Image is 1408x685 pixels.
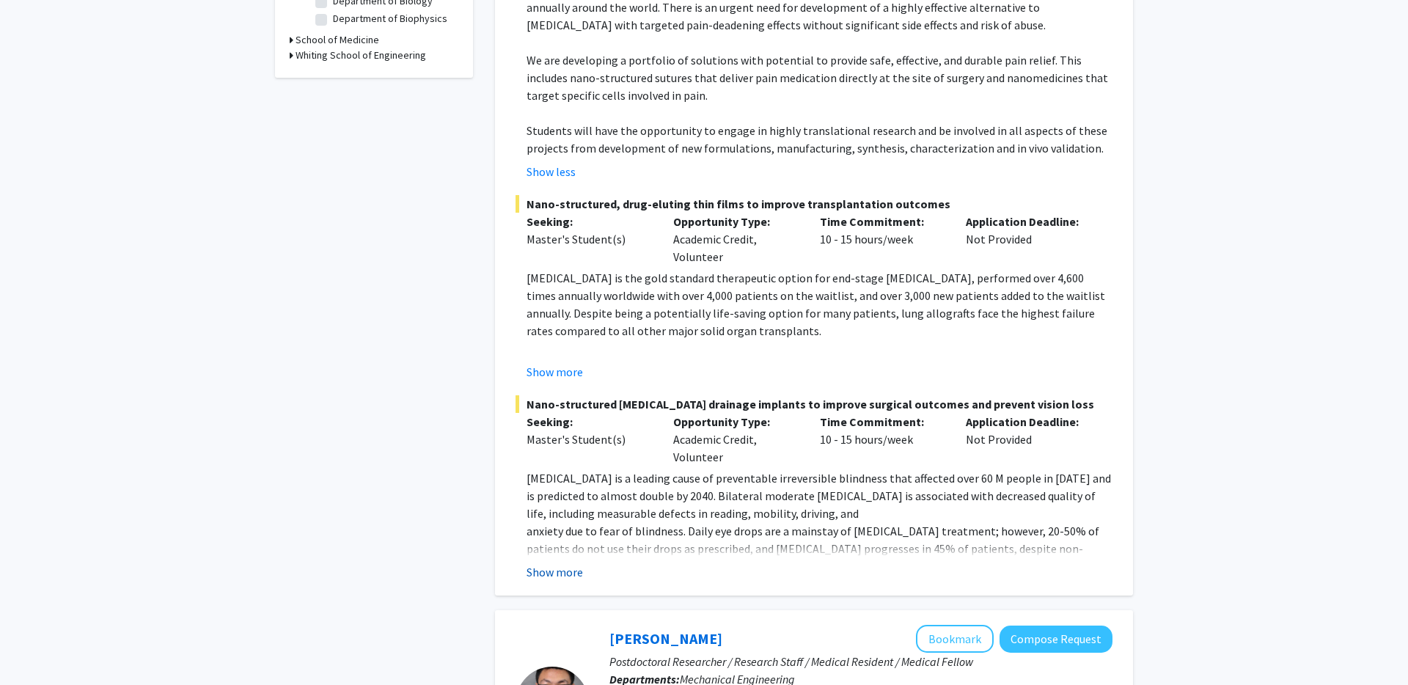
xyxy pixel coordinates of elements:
a: [PERSON_NAME] [609,629,722,648]
div: Not Provided [955,413,1101,466]
h3: Whiting School of Engineering [296,48,426,63]
p: Students will have the opportunity to engage in highly translational research and be involved in ... [527,122,1112,157]
button: Show more [527,363,583,381]
div: Master's Student(s) [527,230,651,248]
p: Opportunity Type: [673,213,798,230]
p: Time Commitment: [820,413,945,431]
div: Not Provided [955,213,1101,265]
div: Academic Credit, Volunteer [662,213,809,265]
label: Department of Biophysics [333,11,447,26]
p: Application Deadline: [966,413,1090,431]
p: Time Commitment: [820,213,945,230]
button: Show more [527,563,583,581]
p: Postdoctoral Researcher / Research Staff / Medical Resident / Medical Fellow [609,653,1112,670]
p: anxiety due to fear of blindness. Daily eye drops are a mainstay of [MEDICAL_DATA] treatment; how... [527,522,1112,628]
p: [MEDICAL_DATA] is a leading cause of preventable irreversible blindness that affected over 60 M p... [527,469,1112,522]
p: Application Deadline: [966,213,1090,230]
span: Nano-structured [MEDICAL_DATA] drainage implants to improve surgical outcomes and prevent vision ... [516,395,1112,413]
button: Compose Request to Sixuan Li [1000,626,1112,653]
div: Academic Credit, Volunteer [662,413,809,466]
p: [MEDICAL_DATA] is the gold standard therapeutic option for end-stage [MEDICAL_DATA], performed ov... [527,269,1112,340]
div: 10 - 15 hours/week [809,213,956,265]
div: 10 - 15 hours/week [809,413,956,466]
button: Add Sixuan Li to Bookmarks [916,625,994,653]
h3: School of Medicine [296,32,379,48]
p: We are developing a portfolio of solutions with potential to provide safe, effective, and durable... [527,51,1112,104]
span: Nano-structured, drug-eluting thin films to improve transplantation outcomes [516,195,1112,213]
p: Seeking: [527,413,651,431]
iframe: Chat [11,619,62,674]
div: Master's Student(s) [527,431,651,448]
p: Opportunity Type: [673,413,798,431]
p: Seeking: [527,213,651,230]
button: Show less [527,163,576,180]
